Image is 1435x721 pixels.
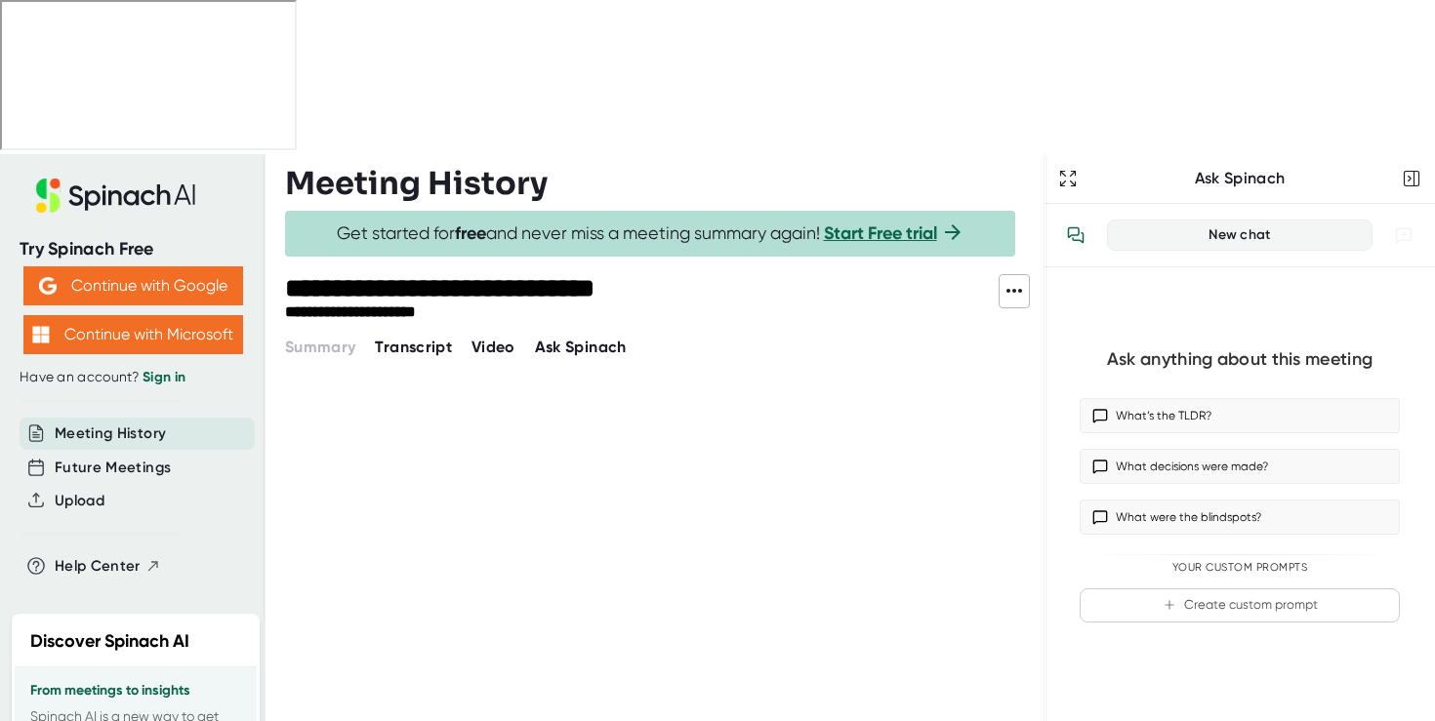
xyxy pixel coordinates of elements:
[55,555,141,578] span: Help Center
[55,457,171,479] button: Future Meetings
[535,336,627,359] button: Ask Spinach
[1080,561,1400,575] div: Your Custom Prompts
[471,336,515,359] button: Video
[1107,348,1373,371] div: Ask anything about this meeting
[1080,500,1400,535] button: What were the blindspots?
[285,336,355,359] button: Summary
[20,238,246,260] div: Try Spinach Free
[285,338,355,356] span: Summary
[55,422,166,445] button: Meeting History
[1080,449,1400,484] button: What decisions were made?
[1080,398,1400,433] button: What’s the TLDR?
[1056,216,1095,255] button: View conversation history
[455,222,486,244] b: free
[143,369,185,385] a: Sign in
[1054,165,1082,192] button: Expand to Ask Spinach page
[1120,226,1360,244] div: New chat
[375,338,452,356] span: Transcript
[30,683,241,699] h3: From meetings to insights
[375,336,452,359] button: Transcript
[824,222,937,244] a: Start Free trial
[1398,165,1425,192] button: Close conversation sidebar
[23,266,243,305] button: Continue with Google
[471,338,515,356] span: Video
[337,222,964,245] span: Get started for and never miss a meeting summary again!
[23,315,243,354] button: Continue with Microsoft
[1080,588,1400,622] button: Create custom prompt
[30,628,189,655] h2: Discover Spinach AI
[1082,169,1398,188] div: Ask Spinach
[20,369,246,386] div: Have an account?
[55,555,161,578] button: Help Center
[39,277,57,295] img: Aehbyd4JwY73AAAAAElFTkSuQmCC
[535,338,627,356] span: Ask Spinach
[55,490,104,512] button: Upload
[285,165,548,202] h3: Meeting History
